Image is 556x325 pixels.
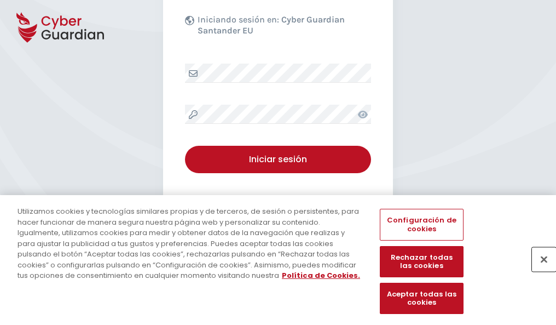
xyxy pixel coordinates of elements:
button: Aceptar todas las cookies [380,283,463,314]
a: Más información sobre su privacidad, se abre en una nueva pestaña [282,270,360,281]
div: Utilizamos cookies y tecnologías similares propias y de terceros, de sesión o persistentes, para ... [18,206,363,281]
div: Iniciar sesión [193,153,363,166]
button: Iniciar sesión [185,146,371,173]
button: Configuración de cookies, Abre el cuadro de diálogo del centro de preferencias. [380,209,463,240]
button: Cerrar [532,247,556,271]
button: Rechazar todas las cookies [380,246,463,277]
